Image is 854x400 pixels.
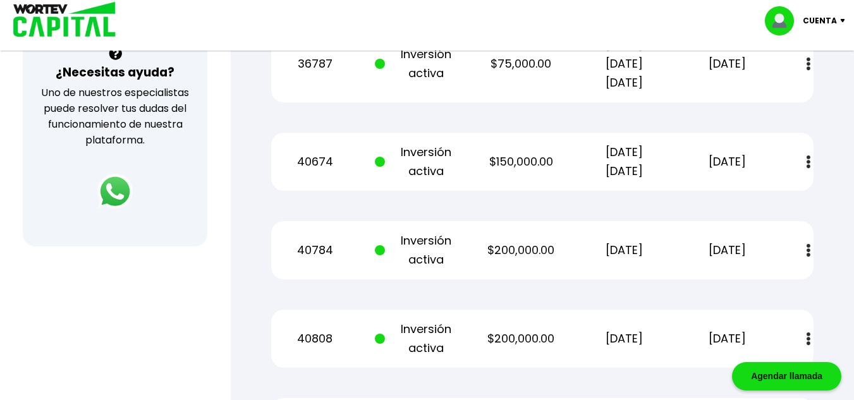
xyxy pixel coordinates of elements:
p: 40808 [272,329,358,348]
p: Inversión activa [375,320,461,358]
p: Inversión activa [375,45,461,83]
h3: ¿Necesitas ayuda? [56,63,174,82]
p: Uno de nuestros especialistas puede resolver tus dudas del funcionamiento de nuestra plataforma. [39,85,191,148]
p: [DATE] [684,54,771,73]
p: $200,000.00 [478,329,564,348]
div: Agendar llamada [732,362,841,391]
p: [DATE] [DATE] [581,143,668,181]
p: 36787 [272,54,358,73]
img: logos_whatsapp-icon.242b2217.svg [97,174,133,209]
p: [DATE] [684,152,771,171]
p: 40784 [272,241,358,260]
p: [DATE] [684,329,771,348]
img: icon-down [837,19,854,23]
p: [DATE] [581,329,668,348]
p: [DATE] [DATE] [DATE] [581,35,668,92]
p: 40674 [272,152,358,171]
p: [DATE] [581,241,668,260]
p: Cuenta [803,11,837,30]
img: profile-image [765,6,803,35]
p: $75,000.00 [478,54,564,73]
p: [DATE] [684,241,771,260]
p: $200,000.00 [478,241,564,260]
p: $150,000.00 [478,152,564,171]
p: Inversión activa [375,143,461,181]
p: Inversión activa [375,231,461,269]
